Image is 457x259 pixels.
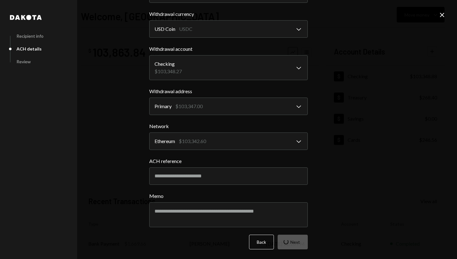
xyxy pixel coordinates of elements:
[149,132,308,150] button: Network
[149,122,308,130] label: Network
[175,103,203,110] div: $103,347.00
[179,25,192,33] div: USDC
[149,192,308,200] label: Memo
[149,98,308,115] button: Withdrawal address
[149,20,308,38] button: Withdrawal currency
[149,45,308,53] label: Withdrawal account
[179,137,206,145] div: $103,342.60
[16,59,31,64] div: Review
[149,88,308,95] label: Withdrawal address
[249,235,274,249] button: Back
[16,33,44,39] div: Recipient info
[149,55,308,80] button: Withdrawal account
[16,46,42,51] div: ACH details
[149,157,308,165] label: ACH reference
[149,10,308,18] label: Withdrawal currency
